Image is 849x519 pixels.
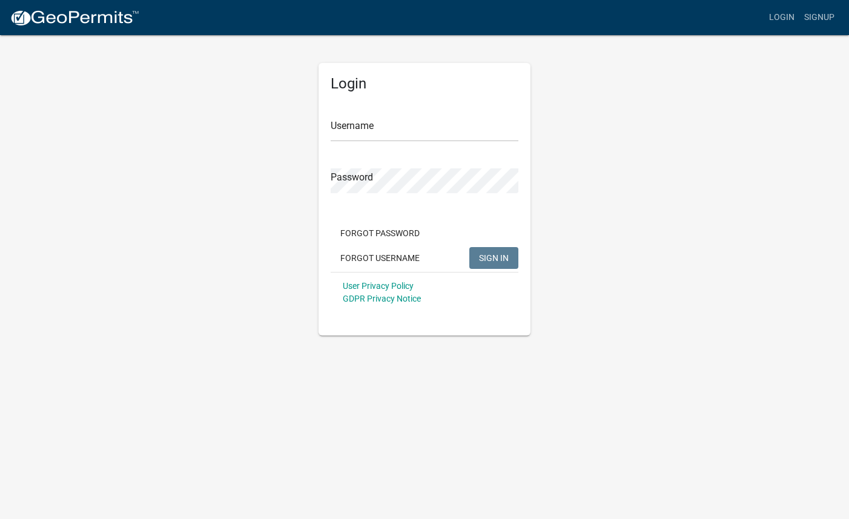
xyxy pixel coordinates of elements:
a: Login [764,6,799,29]
button: SIGN IN [469,247,518,269]
a: Signup [799,6,839,29]
button: Forgot Username [331,247,429,269]
button: Forgot Password [331,222,429,244]
span: SIGN IN [479,253,509,262]
a: User Privacy Policy [343,281,414,291]
a: GDPR Privacy Notice [343,294,421,303]
h5: Login [331,75,518,93]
